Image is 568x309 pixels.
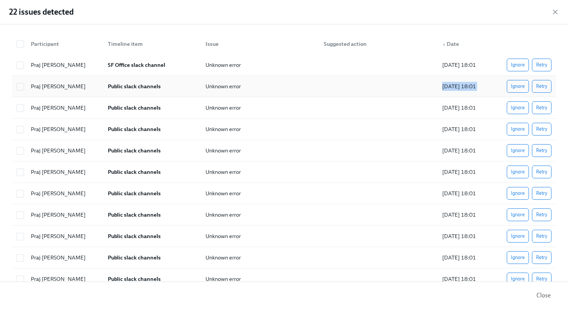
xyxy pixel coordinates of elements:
[536,292,551,299] span: Close
[536,275,547,283] span: Retry
[442,42,446,46] span: ▲
[536,61,547,69] span: Retry
[511,125,525,133] span: Ignore
[511,61,525,69] span: Ignore
[536,190,547,197] span: Retry
[507,273,529,285] button: Ignore
[439,274,494,283] div: [DATE] 18:01
[12,183,556,204] div: Praj [PERSON_NAME]Public slack channelsUnknown error[DATE] 18:01IgnoreRetry
[108,169,161,175] strong: Public slack channels
[439,125,494,134] div: [DATE] 18:01
[507,230,529,243] button: Ignore
[532,187,551,200] button: Retry
[205,276,241,282] span: Unknown error
[439,232,494,241] div: [DATE] 18:01
[28,189,102,198] div: Praj [PERSON_NAME]
[28,167,102,176] div: Praj [PERSON_NAME]
[318,36,436,51] div: Suggested action
[532,123,551,136] button: Retry
[439,103,494,112] div: [DATE] 18:01
[511,83,525,90] span: Ignore
[28,125,102,134] div: Praj [PERSON_NAME]
[12,97,556,119] div: Praj [PERSON_NAME]Public slack channelsUnknown error[DATE] 18:01IgnoreRetry
[202,39,318,48] div: Issue
[28,82,102,91] div: Praj [PERSON_NAME]
[12,247,556,268] div: Praj [PERSON_NAME]Public slack channelsUnknown error[DATE] 18:01IgnoreRetry
[25,36,102,51] div: Participant
[536,168,547,176] span: Retry
[511,275,525,283] span: Ignore
[532,101,551,114] button: Retry
[536,254,547,261] span: Retry
[205,254,241,261] span: Unknown error
[105,39,199,48] div: Timeline item
[205,211,241,218] span: Unknown error
[532,59,551,71] button: Retry
[436,36,494,51] div: ▲Date
[536,104,547,112] span: Retry
[28,103,102,112] div: Praj [PERSON_NAME]
[439,60,494,69] div: [DATE] 18:01
[536,232,547,240] span: Retry
[12,268,556,290] div: Praj [PERSON_NAME]Public slack channelsUnknown error[DATE] 18:01IgnoreRetry
[507,251,529,264] button: Ignore
[439,210,494,219] div: [DATE] 18:01
[108,211,161,218] strong: Public slack channels
[205,126,241,133] span: Unknown error
[439,82,494,91] div: [DATE] 18:01
[12,119,556,140] div: Praj [PERSON_NAME]Public slack channelsUnknown error[DATE] 18:01IgnoreRetry
[511,147,525,154] span: Ignore
[532,208,551,221] button: Retry
[108,104,161,111] strong: Public slack channels
[205,104,241,111] span: Unknown error
[205,147,241,154] span: Unknown error
[199,36,318,51] div: Issue
[532,230,551,243] button: Retry
[108,233,161,240] strong: Public slack channels
[511,211,525,219] span: Ignore
[511,232,525,240] span: Ignore
[532,273,551,285] button: Retry
[9,6,74,18] h2: 22 issues detected
[439,39,494,48] div: Date
[511,254,525,261] span: Ignore
[507,187,529,200] button: Ignore
[439,167,494,176] div: [DATE] 18:01
[108,254,161,261] strong: Public slack channels
[12,76,556,97] div: Praj [PERSON_NAME]Public slack channelsUnknown error[DATE] 18:01IgnoreRetry
[205,169,241,175] span: Unknown error
[321,39,436,48] div: Suggested action
[205,190,241,197] span: Unknown error
[108,62,165,68] strong: SF Office slack channel
[507,123,529,136] button: Ignore
[507,80,529,93] button: Ignore
[536,211,547,219] span: Retry
[28,232,102,241] div: Praj [PERSON_NAME]
[28,146,102,155] div: Praj [PERSON_NAME]
[532,166,551,178] button: Retry
[536,147,547,154] span: Retry
[511,190,525,197] span: Ignore
[532,80,551,93] button: Retry
[28,39,102,48] div: Participant
[439,146,494,155] div: [DATE] 18:01
[507,144,529,157] button: Ignore
[108,147,161,154] strong: Public slack channels
[102,36,199,51] div: Timeline item
[507,166,529,178] button: Ignore
[205,83,241,90] span: Unknown error
[12,140,556,161] div: Praj [PERSON_NAME]Public slack channelsUnknown error[DATE] 18:01IgnoreRetry
[439,189,494,198] div: [DATE] 18:01
[511,168,525,176] span: Ignore
[12,226,556,247] div: Praj [PERSON_NAME]Public slack channelsUnknown error[DATE] 18:01IgnoreRetry
[28,253,102,262] div: Praj [PERSON_NAME]
[108,83,161,90] strong: Public slack channels
[108,190,161,197] strong: Public slack channels
[12,204,556,226] div: Praj [PERSON_NAME]Public slack channelsUnknown error[DATE] 18:01IgnoreRetry
[507,101,529,114] button: Ignore
[205,233,241,240] span: Unknown error
[439,253,494,262] div: [DATE] 18:01
[12,54,556,76] div: Praj [PERSON_NAME]SF Office slack channelUnknown error[DATE] 18:01IgnoreRetry
[108,276,161,282] strong: Public slack channels
[536,83,547,90] span: Retry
